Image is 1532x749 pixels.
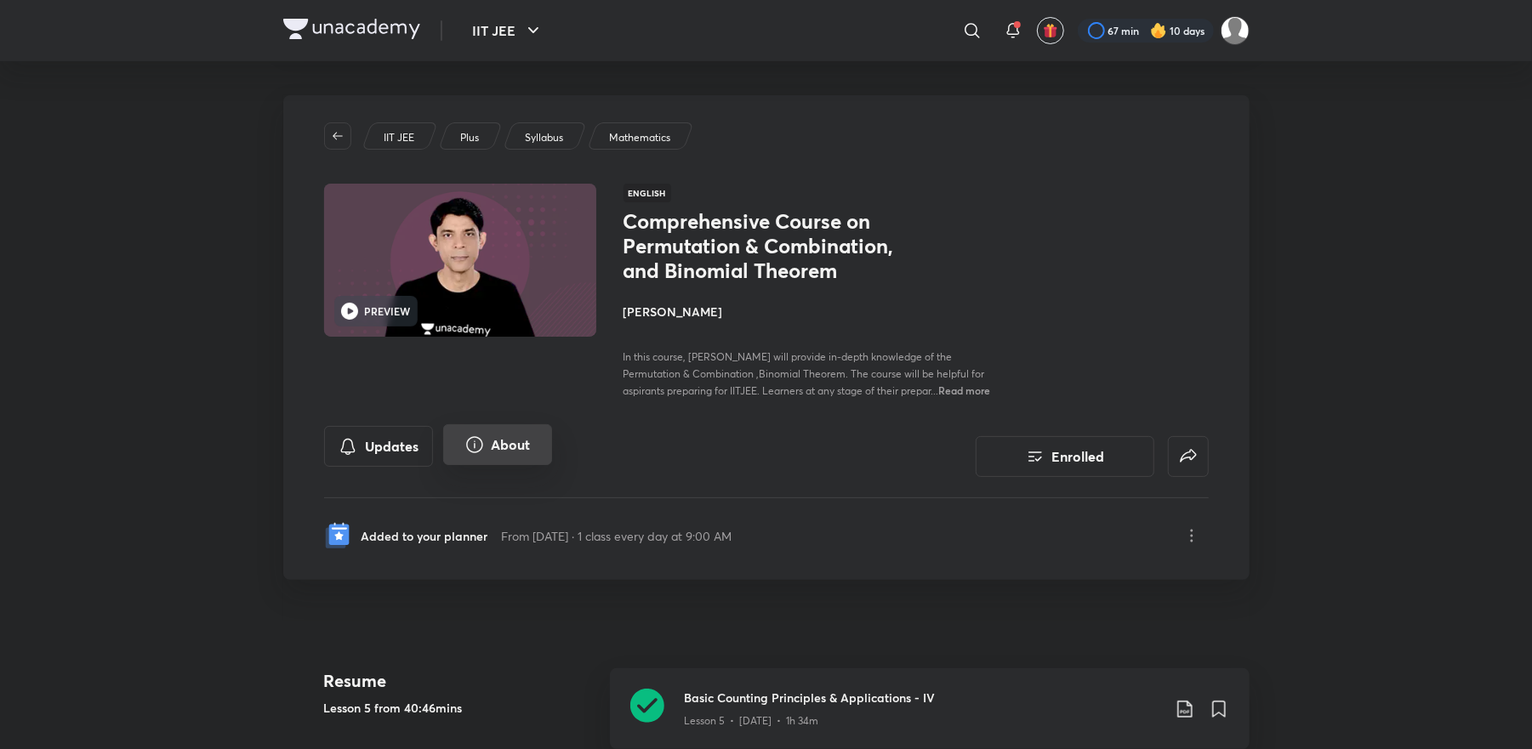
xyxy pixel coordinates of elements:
span: Read more [939,383,991,397]
h6: PREVIEW [365,304,411,319]
img: Aayush Kumar Jha [1221,16,1250,45]
h4: [PERSON_NAME] [624,303,1005,321]
h4: Resume [324,668,596,694]
button: About [443,424,552,465]
img: avatar [1043,23,1058,38]
p: From [DATE] · 1 class every day at 9:00 AM [502,527,732,545]
a: Plus [457,130,481,145]
img: Thumbnail [321,182,598,338]
img: streak [1150,22,1167,39]
p: Syllabus [525,130,563,145]
h1: Comprehensive Course on Permutation & Combination, and Binomial Theorem [624,209,902,282]
a: Company Logo [283,19,420,43]
img: Company Logo [283,19,420,39]
p: Lesson 5 • [DATE] • 1h 34m [685,713,819,729]
a: Mathematics [606,130,673,145]
p: Plus [460,130,479,145]
h5: Lesson 5 from 40:46mins [324,699,596,717]
span: In this course, [PERSON_NAME] will provide in-depth knowledge of the Permutation & Combination ,B... [624,350,985,397]
p: IIT JEE [384,130,414,145]
a: IIT JEE [380,130,417,145]
button: IIT JEE [463,14,554,48]
button: avatar [1037,17,1064,44]
a: Syllabus [521,130,566,145]
span: English [624,184,671,202]
p: Added to your planner [362,527,488,545]
h3: Basic Counting Principles & Applications - IV [685,689,1161,706]
button: Enrolled [976,436,1154,477]
button: Updates [324,426,433,467]
button: false [1168,436,1209,477]
p: Mathematics [609,130,670,145]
